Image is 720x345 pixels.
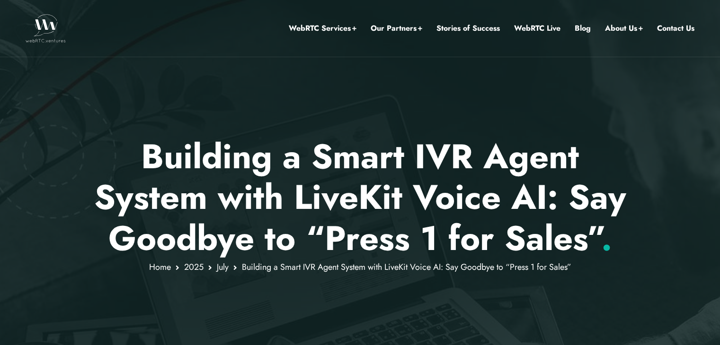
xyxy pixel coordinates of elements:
img: WebRTC.ventures [26,14,66,43]
a: Blog [575,22,591,34]
a: WebRTC Live [514,22,560,34]
a: About Us [605,22,643,34]
a: Our Partners [371,22,422,34]
a: Home [149,261,171,273]
span: Building a Smart IVR Agent System with LiveKit Voice AI: Say Goodbye to “Press 1 for Sales” [242,261,571,273]
a: July [217,261,229,273]
p: Building a Smart IVR Agent System with LiveKit Voice AI: Say Goodbye to “Press 1 for Sales” [83,136,637,259]
a: WebRTC Services [289,22,356,34]
a: Contact Us [657,22,694,34]
span: . [601,214,612,263]
a: Stories of Success [436,22,500,34]
a: 2025 [184,261,204,273]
